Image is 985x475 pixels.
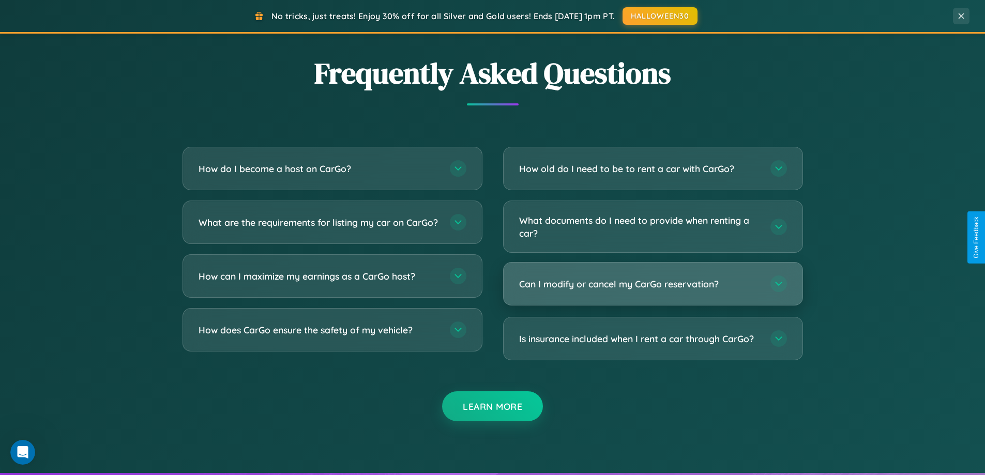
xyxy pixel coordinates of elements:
[973,217,980,258] div: Give Feedback
[199,324,440,336] h3: How does CarGo ensure the safety of my vehicle?
[199,216,440,229] h3: What are the requirements for listing my car on CarGo?
[271,11,615,21] span: No tricks, just treats! Enjoy 30% off for all Silver and Gold users! Ends [DATE] 1pm PT.
[519,214,760,239] h3: What documents do I need to provide when renting a car?
[519,278,760,290] h3: Can I modify or cancel my CarGo reservation?
[623,7,698,25] button: HALLOWEEN30
[199,270,440,283] h3: How can I maximize my earnings as a CarGo host?
[10,440,35,465] iframe: Intercom live chat
[519,162,760,175] h3: How old do I need to be to rent a car with CarGo?
[519,332,760,345] h3: Is insurance included when I rent a car through CarGo?
[183,53,803,93] h2: Frequently Asked Questions
[199,162,440,175] h3: How do I become a host on CarGo?
[442,391,543,421] button: Learn More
